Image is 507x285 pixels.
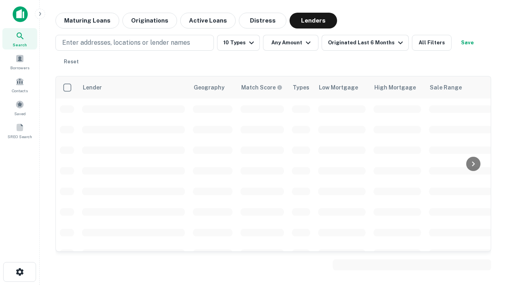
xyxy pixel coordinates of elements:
button: Any Amount [263,35,318,51]
img: capitalize-icon.png [13,6,28,22]
th: Types [288,76,314,99]
a: Contacts [2,74,37,95]
a: Borrowers [2,51,37,72]
button: Distress [239,13,286,28]
span: Saved [14,110,26,117]
div: Capitalize uses an advanced AI algorithm to match your search with the best lender. The match sco... [241,83,282,92]
button: Lenders [290,13,337,28]
div: Low Mortgage [319,83,358,92]
a: Search [2,28,37,49]
h6: Match Score [241,83,281,92]
button: Originated Last 6 Months [322,35,409,51]
button: All Filters [412,35,452,51]
th: High Mortgage [370,76,425,99]
span: Borrowers [10,65,29,71]
button: Originations [122,13,177,28]
div: Geography [194,83,225,92]
th: Capitalize uses an advanced AI algorithm to match your search with the best lender. The match sco... [236,76,288,99]
div: Types [293,83,309,92]
button: Reset [59,54,84,70]
div: Lender [83,83,102,92]
span: Search [13,42,27,48]
div: High Mortgage [374,83,416,92]
button: Maturing Loans [55,13,119,28]
div: Sale Range [430,83,462,92]
a: Saved [2,97,37,118]
th: Sale Range [425,76,496,99]
span: SREO Search [8,133,32,140]
span: Contacts [12,87,28,94]
th: Low Mortgage [314,76,370,99]
a: SREO Search [2,120,37,141]
p: Enter addresses, locations or lender names [62,38,190,47]
button: 10 Types [217,35,260,51]
button: Save your search to get updates of matches that match your search criteria. [455,35,480,51]
th: Geography [189,76,236,99]
div: Originated Last 6 Months [328,38,405,47]
button: Enter addresses, locations or lender names [55,35,214,51]
th: Lender [78,76,189,99]
iframe: Chat Widget [467,222,507,260]
button: Active Loans [180,13,236,28]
